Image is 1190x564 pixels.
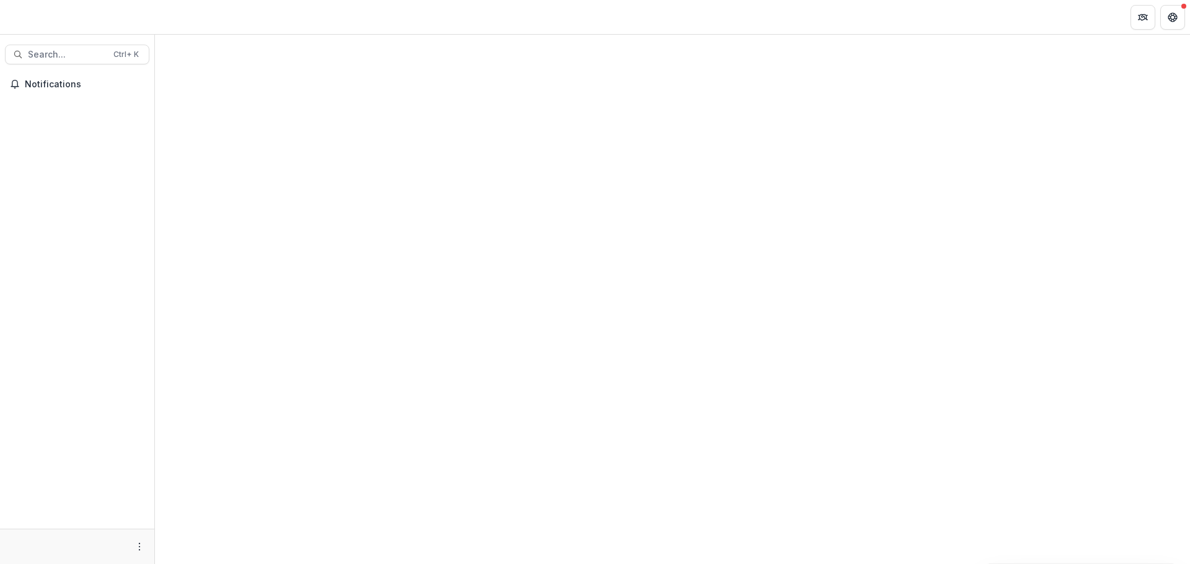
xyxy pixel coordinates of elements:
[111,48,141,61] div: Ctrl + K
[28,50,106,60] span: Search...
[25,79,144,90] span: Notifications
[1160,5,1185,30] button: Get Help
[5,45,149,64] button: Search...
[132,539,147,554] button: More
[1130,5,1155,30] button: Partners
[5,74,149,94] button: Notifications
[160,8,213,26] nav: breadcrumb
